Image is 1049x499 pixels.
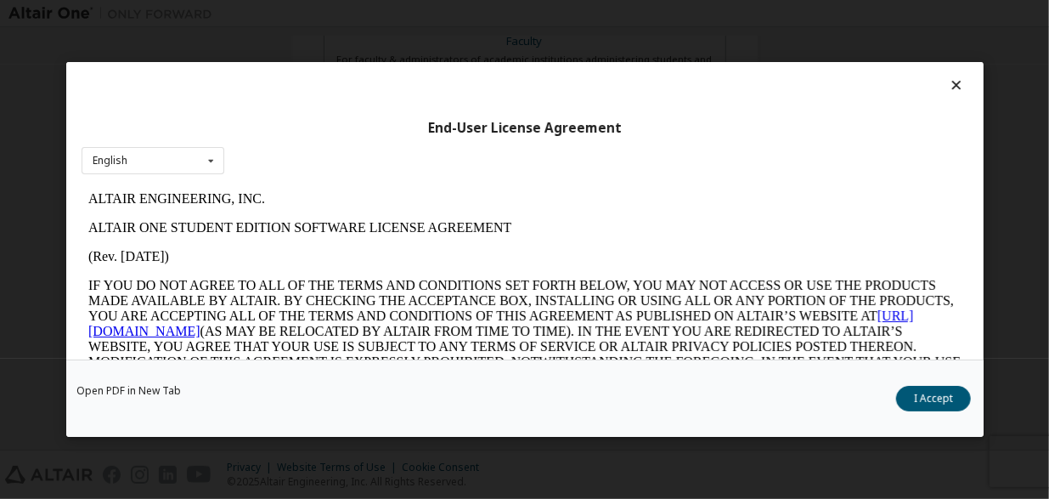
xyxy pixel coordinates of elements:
[7,7,880,22] p: ALTAIR ENGINEERING, INC.
[93,156,127,166] div: English
[7,124,832,154] a: [URL][DOMAIN_NAME]
[76,386,181,396] a: Open PDF in New Tab
[7,94,880,216] p: IF YOU DO NOT AGREE TO ALL OF THE TERMS AND CONDITIONS SET FORTH BELOW, YOU MAY NOT ACCESS OR USE...
[896,386,971,411] button: I Accept
[7,36,880,51] p: ALTAIR ONE STUDENT EDITION SOFTWARE LICENSE AGREEMENT
[7,65,880,80] p: (Rev. [DATE])
[82,120,968,137] div: End-User License Agreement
